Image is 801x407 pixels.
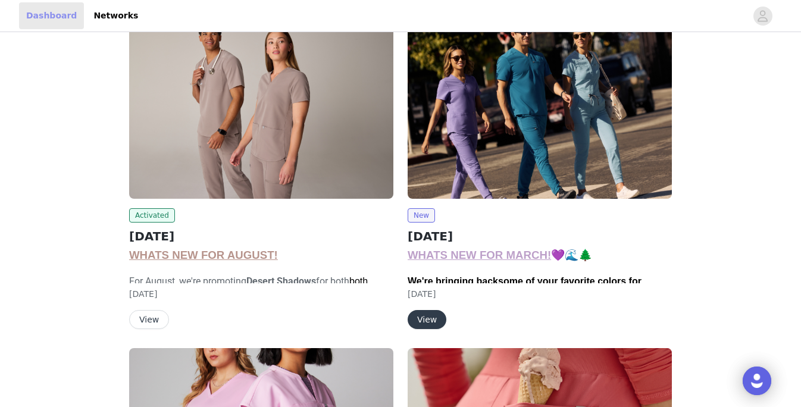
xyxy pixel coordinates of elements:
button: View [408,310,446,329]
span: WHATS NEW FOR MARCH! [408,249,551,261]
button: View [129,310,169,329]
span: 💜🌊🌲 [551,249,592,261]
img: Fabletics Scrubs [408,1,672,199]
div: avatar [757,7,768,26]
strong: We're bringing back [408,276,649,300]
span: For August, we're promoting for both [129,275,368,301]
span: [DATE] [129,289,157,299]
a: View [129,315,169,324]
h2: [DATE] [129,227,393,245]
a: Networks [86,2,145,29]
h2: [DATE] [408,227,672,245]
span: Activated [129,208,175,223]
span: [DATE] [408,289,436,299]
span: New [408,208,435,223]
a: View [408,315,446,324]
span: WHATS NEW FOR AUGUST! [129,249,278,261]
img: Fabletics Scrubs [129,1,393,199]
div: Open Intercom Messenger [743,367,771,395]
span: some of your favorite colors for March!~ [408,276,649,300]
strong: Desert Shadows [246,275,316,287]
a: Dashboard [19,2,84,29]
